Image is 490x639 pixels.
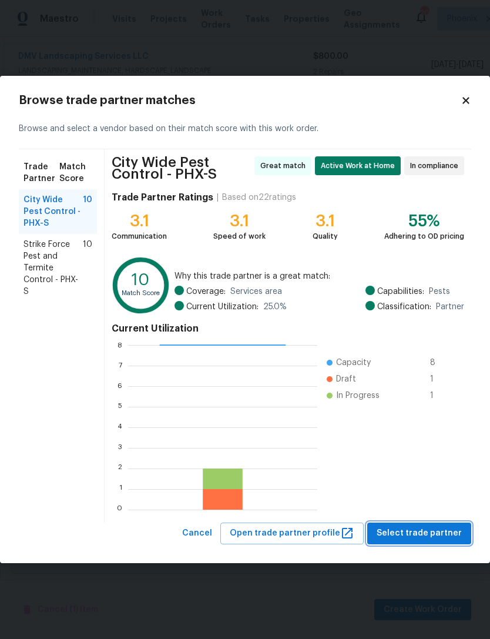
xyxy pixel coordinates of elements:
span: Classification: [377,301,431,313]
div: Communication [112,230,167,242]
span: In compliance [410,160,463,172]
div: 3.1 [313,215,338,227]
text: 5 [118,403,122,410]
span: Match Score [59,161,92,185]
h4: Trade Partner Ratings [112,192,213,203]
text: 0 [117,506,122,513]
div: 3.1 [112,215,167,227]
text: 2 [118,465,122,472]
h2: Browse trade partner matches [19,95,461,106]
text: 4 [118,424,122,431]
div: | [213,192,222,203]
button: Open trade partner profile [220,523,364,544]
div: 55% [384,215,464,227]
div: 3.1 [213,215,266,227]
span: Capabilities: [377,286,424,297]
span: Open trade partner profile [230,526,354,541]
span: 10 [83,194,92,229]
span: Pests [429,286,450,297]
text: 7 [119,362,122,369]
h4: Current Utilization [112,323,464,334]
span: Current Utilization: [186,301,259,313]
span: Cancel [182,526,212,541]
span: Partner [436,301,464,313]
span: 10 [83,239,92,297]
button: Cancel [177,523,217,544]
text: 3 [118,444,122,451]
text: 10 [132,273,149,289]
div: Based on 22 ratings [222,192,296,203]
span: 25.0 % [263,301,287,313]
span: Strike Force Pest and Termite Control - PHX-S [24,239,83,297]
span: Select trade partner [377,526,462,541]
div: Quality [313,230,338,242]
div: Adhering to OD pricing [384,230,464,242]
span: City Wide Pest Control - PHX-S [24,194,83,229]
text: 1 [119,486,122,493]
span: Capacity [336,357,371,369]
div: Speed of work [213,230,266,242]
div: Browse and select a vendor based on their match score with this work order. [19,109,471,149]
span: Why this trade partner is a great match: [174,270,464,282]
span: Coverage: [186,286,226,297]
button: Select trade partner [367,523,471,544]
span: Draft [336,373,356,385]
span: Services area [230,286,282,297]
span: Great match [260,160,310,172]
span: In Progress [336,390,380,402]
span: 1 [430,390,449,402]
span: City Wide Pest Control - PHX-S [112,156,251,180]
text: Match Score [122,290,160,296]
span: Active Work at Home [321,160,400,172]
span: 8 [430,357,449,369]
text: 8 [118,342,122,349]
text: 6 [118,383,122,390]
span: Trade Partner [24,161,59,185]
span: 1 [430,373,449,385]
